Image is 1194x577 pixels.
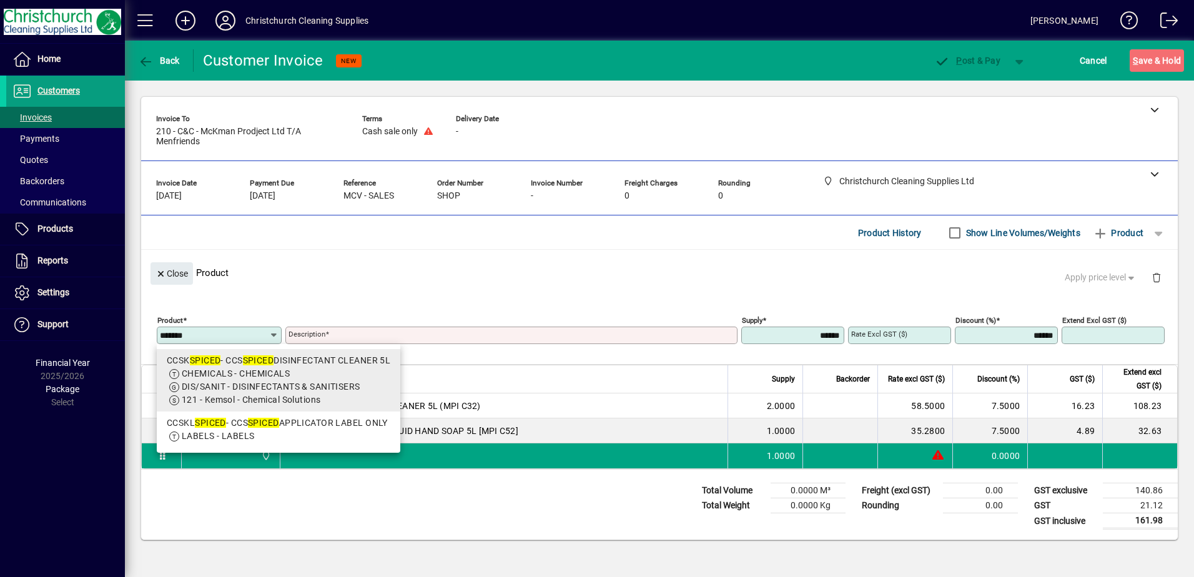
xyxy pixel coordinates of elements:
td: 21.12 [1103,498,1178,513]
span: CASKADE SOFT HANDS LIQUID HAND SOAP 5L [MPI C52] [288,425,518,437]
em: SPICED [195,418,226,428]
td: Rounding [856,498,943,513]
span: Financial Year [36,358,90,368]
span: Back [138,56,180,66]
span: 210 - C&C - McKman Prodject Ltd T/A Menfriends [156,127,343,147]
span: Close [155,264,188,284]
span: Customers [37,86,80,96]
span: P [956,56,962,66]
a: Products [6,214,125,245]
td: Total Weight [696,498,771,513]
span: CHEMICALS - CHEMICALS [182,368,290,378]
span: Products [37,224,73,234]
span: Invoices [12,112,52,122]
span: GST ($) [1070,372,1095,386]
span: Cash sale only [362,127,418,137]
button: Close [150,262,193,285]
span: SHOP [437,191,460,201]
div: CCSKL - CCS APPLICATOR LABEL ONLY [167,417,390,430]
span: - [456,127,458,137]
div: Product [141,250,1178,295]
div: CCSK - CCS DISINFECTANT CLEANER 5L [167,354,390,367]
span: S [1133,56,1138,66]
app-page-header-button: Back [125,49,194,72]
span: Christchurch Cleaning Supplies Ltd [258,449,272,463]
span: [DATE] [250,191,275,201]
span: 0 [718,191,723,201]
td: 0.00 [943,498,1018,513]
div: [PERSON_NAME] [1030,11,1098,31]
span: NEW [341,57,357,65]
mat-label: Extend excl GST ($) [1062,316,1127,325]
button: Product History [853,222,927,244]
span: Support [37,319,69,329]
td: Total Volume [696,483,771,498]
td: 0.0000 M³ [771,483,846,498]
span: Rate excl GST ($) [888,372,945,386]
div: 35.2800 [886,425,945,437]
td: 7.5000 [952,418,1027,443]
button: Post & Pay [929,49,1007,72]
span: 1.0000 [767,425,796,437]
span: ave & Hold [1133,51,1181,71]
button: Apply price level [1060,267,1142,289]
mat-label: Discount (%) [955,316,996,325]
button: Profile [205,9,245,32]
span: Payments [12,134,59,144]
a: Quotes [6,149,125,170]
td: 16.23 [1027,393,1102,418]
mat-option: CCSKSPICED - CCS SPICED DISINFECTANT CLEANER 5L [157,349,400,412]
button: Add [165,9,205,32]
span: MCV - SALES [343,191,394,201]
span: Communications [12,197,86,207]
button: Save & Hold [1130,49,1184,72]
td: GST inclusive [1028,513,1103,529]
a: Knowledge Base [1111,2,1138,43]
td: Freight (excl GST) [856,483,943,498]
a: Reports [6,245,125,277]
button: Back [135,49,183,72]
a: Invoices [6,107,125,128]
mat-option: CCSKLSPICED - CCS SPICED APPLICATOR LABEL ONLY [157,412,400,448]
span: 2.0000 [767,400,796,412]
span: LABELS - LABELS [182,431,255,441]
span: 0 [624,191,629,201]
span: Package [46,384,79,394]
span: Supply [772,372,795,386]
span: [DATE] [156,191,182,201]
a: Logout [1151,2,1178,43]
span: Home [37,54,61,64]
label: Show Line Volumes/Weights [964,227,1080,239]
a: Support [6,309,125,340]
td: 4.89 [1027,418,1102,443]
a: Communications [6,192,125,213]
span: Backorders [12,176,64,186]
mat-label: Description [289,330,325,338]
td: 161.98 [1103,513,1178,529]
mat-error: Required [289,344,728,357]
span: Product History [858,223,922,243]
app-page-header-button: Delete [1142,272,1172,283]
div: Christchurch Cleaning Supplies [245,11,368,31]
span: Extend excl GST ($) [1110,365,1162,393]
a: Payments [6,128,125,149]
a: Backorders [6,170,125,192]
div: 58.5000 [886,400,945,412]
span: 121 - Kemsol - Chemical Solutions [182,395,320,405]
mat-label: Product [157,316,183,325]
span: Reports [37,255,68,265]
button: Cancel [1077,49,1110,72]
a: Settings [6,277,125,308]
span: Apply price level [1065,271,1137,284]
span: Backorder [836,372,870,386]
mat-label: Supply [742,316,762,325]
em: SPICED [243,355,274,365]
app-page-header-button: Close [147,267,196,279]
td: 32.63 [1102,418,1177,443]
span: 1.0000 [767,450,796,462]
td: 0.0000 [952,443,1027,468]
span: Discount (%) [977,372,1020,386]
button: Delete [1142,262,1172,292]
span: - [531,191,533,201]
td: 0.00 [943,483,1018,498]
